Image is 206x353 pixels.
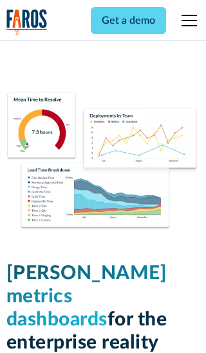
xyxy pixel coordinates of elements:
[6,9,48,35] a: home
[91,7,166,34] a: Get a demo
[6,264,167,329] span: [PERSON_NAME] metrics dashboards
[6,92,200,231] img: Dora Metrics Dashboard
[174,5,200,36] div: menu
[6,9,48,35] img: Logo of the analytics and reporting company Faros.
